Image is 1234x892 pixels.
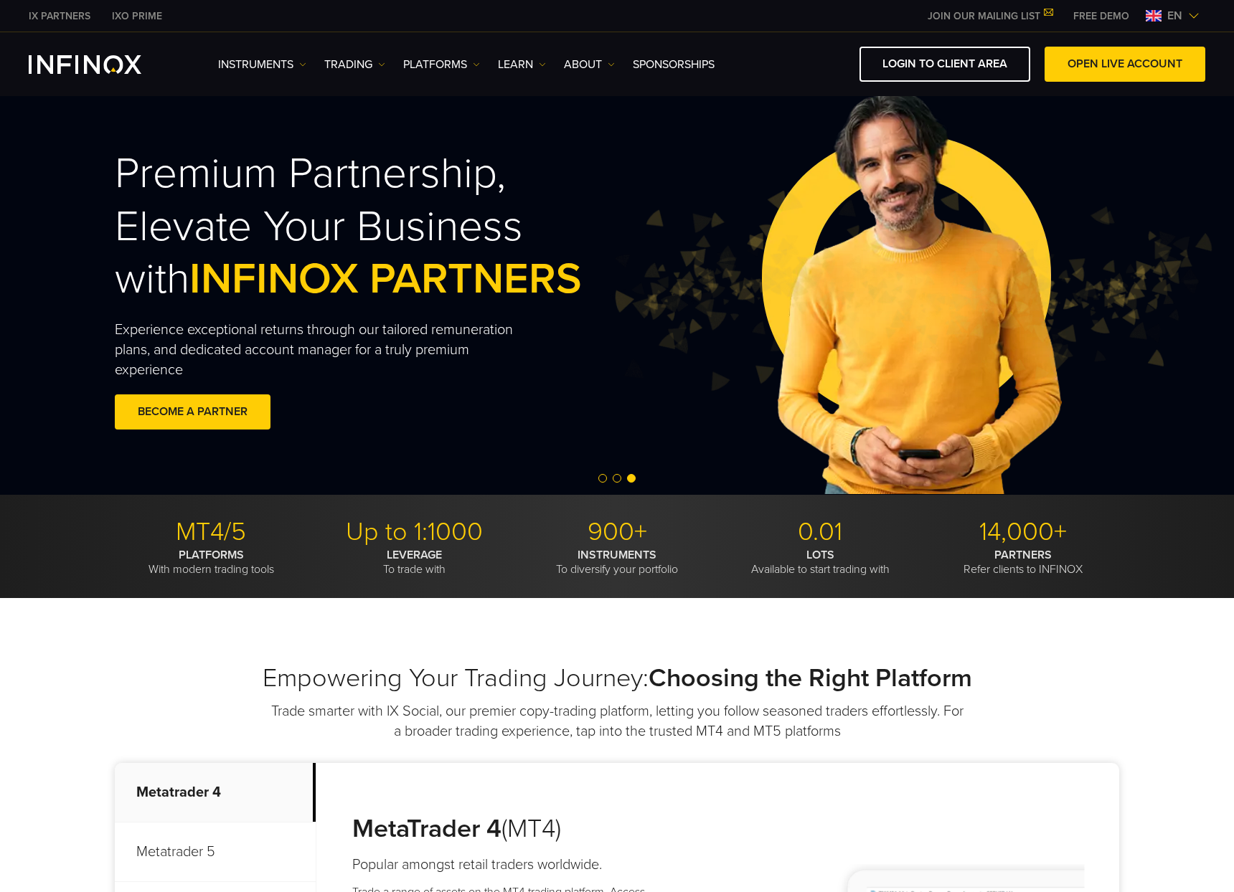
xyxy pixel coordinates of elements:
[994,548,1052,562] strong: PARTNERS
[324,56,385,73] a: TRADING
[1063,9,1140,24] a: INFINOX MENU
[649,663,972,693] strong: Choosing the Right Platform
[115,148,647,305] h2: Premium Partnership, Elevate Your Business with
[101,9,173,24] a: INFINOX
[352,855,694,875] h4: Popular amongst retail traders worldwide.
[18,9,101,24] a: INFINOX
[521,548,713,577] p: To diversify your portfolio
[115,548,307,577] p: With modern trading tools
[115,822,316,882] p: Metatrader 5
[318,548,510,577] p: To trade with
[318,516,510,548] p: Up to 1:1000
[521,516,713,548] p: 900+
[806,548,834,562] strong: LOTS
[613,474,621,483] span: Go to slide 2
[352,813,694,845] h3: (MT4)
[633,56,715,73] a: SPONSORSHIPS
[927,516,1119,548] p: 14,000+
[115,663,1119,694] h2: Empowering Your Trading Journey:
[115,320,541,380] p: Experience exceptional returns through our tailored remuneration plans, and dedicated account man...
[859,47,1030,82] a: LOGIN TO CLIENT AREA
[352,813,501,844] strong: MetaTrader 4
[917,10,1063,22] a: JOIN OUR MAILING LIST
[115,394,270,430] a: BECOME A PARTNER
[179,548,244,562] strong: PLATFORMS
[189,253,582,305] span: INFINOX PARTNERS
[115,763,316,822] p: Metatrader 4
[218,56,306,73] a: Instruments
[498,56,546,73] a: Learn
[724,516,916,548] p: 0.01
[29,55,175,74] a: INFINOX Logo
[578,548,656,562] strong: INSTRUMENTS
[1045,47,1205,82] a: OPEN LIVE ACCOUNT
[724,548,916,577] p: Available to start trading with
[598,474,607,483] span: Go to slide 1
[927,548,1119,577] p: Refer clients to INFINOX
[403,56,480,73] a: PLATFORMS
[627,474,636,483] span: Go to slide 3
[269,701,965,741] p: Trade smarter with IX Social, our premier copy-trading platform, letting you follow seasoned trad...
[115,516,307,548] p: MT4/5
[1162,7,1188,24] span: en
[564,56,615,73] a: ABOUT
[387,548,442,562] strong: LEVERAGE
